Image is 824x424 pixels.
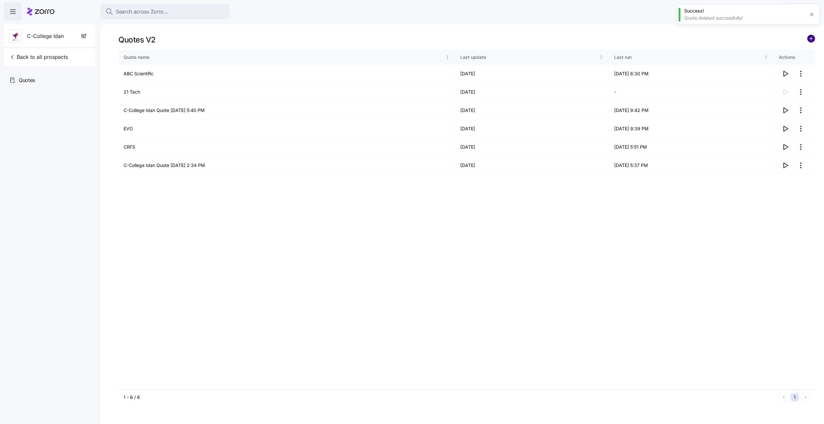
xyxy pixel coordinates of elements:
[779,54,810,61] div: Actions
[609,101,774,120] td: [DATE] 9:42 PM
[445,55,450,60] div: Not sorted
[118,156,455,175] td: C-College Idan Quote [DATE] 2:34 PM
[455,50,609,65] th: Last updateNot sorted
[124,394,777,401] div: 1 - 6 / 6
[609,138,774,156] td: [DATE] 5:51 PM
[599,55,604,60] div: Not sorted
[764,55,768,60] div: Not sorted
[6,51,70,63] button: Back to all prospects
[801,393,810,401] button: Next page
[9,30,22,43] img: Employer logo
[455,120,609,138] td: [DATE]
[118,50,455,65] th: Quote nameNot sorted
[100,4,229,19] button: Search across Zorro...
[116,8,168,16] span: Search across Zorro...
[791,393,799,401] button: 1
[807,35,815,42] svg: add icon
[19,76,35,84] span: Quotes
[460,54,598,61] div: Last update
[780,393,788,401] button: Previous page
[807,35,815,45] a: add icon
[4,71,95,89] a: Quotes
[118,101,455,120] td: C-College Idan Quote [DATE] 5:40 PM
[609,50,774,65] th: Last runNot sorted
[27,32,64,40] span: C-College Idan
[118,83,455,101] td: 21 Tech
[118,138,455,156] td: CRFS
[9,53,68,61] span: Back to all prospects
[455,65,609,83] td: [DATE]
[609,120,774,138] td: [DATE] 9:39 PM
[609,65,774,83] td: [DATE] 6:30 PM
[118,35,156,45] h1: Quotes V2
[455,101,609,120] td: [DATE]
[118,65,455,83] td: ABC Scientific
[455,83,609,101] td: [DATE]
[455,156,609,175] td: [DATE]
[684,15,805,21] div: Quote deleted successfully!
[124,54,444,61] div: Quote name
[609,156,774,175] td: [DATE] 5:37 PM
[684,8,805,14] div: Success!
[455,138,609,156] td: [DATE]
[118,120,455,138] td: EVO
[609,83,774,101] td: -
[614,54,763,61] div: Last run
